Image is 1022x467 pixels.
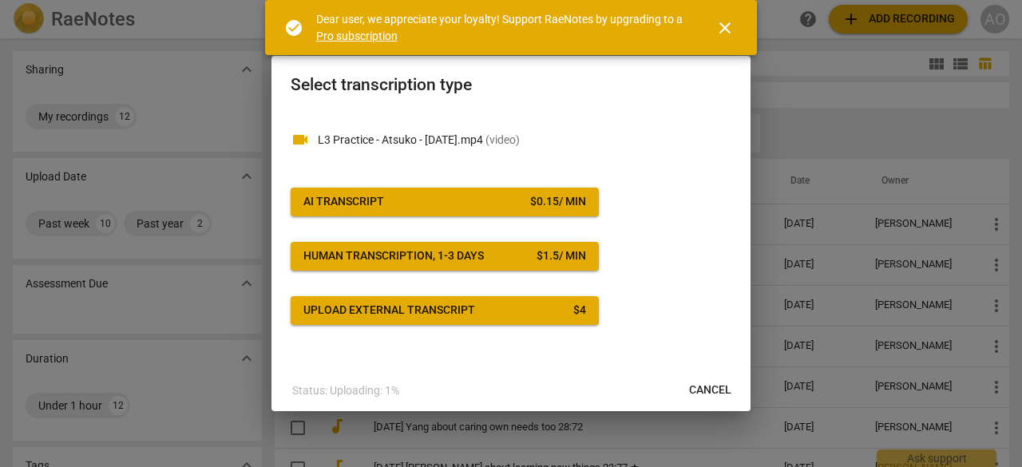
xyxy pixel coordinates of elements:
[292,382,399,399] p: Status: Uploading: 1%
[689,382,731,398] span: Cancel
[291,188,599,216] button: AI Transcript$0.15/ min
[706,9,744,47] button: Close
[291,75,731,95] h2: Select transcription type
[316,30,398,42] a: Pro subscription
[715,18,735,38] span: close
[318,132,731,148] p: L3 Practice - Atsuko - Aug 25 2025.mp4(video)
[485,133,520,146] span: ( video )
[291,242,599,271] button: Human transcription, 1-3 days$1.5/ min
[573,303,586,319] div: $ 4
[316,11,687,44] div: Dear user, we appreciate your loyalty! Support RaeNotes by upgrading to a
[303,248,484,264] div: Human transcription, 1-3 days
[291,296,599,325] button: Upload external transcript$4
[303,194,384,210] div: AI Transcript
[303,303,475,319] div: Upload external transcript
[284,18,303,38] span: check_circle
[291,130,310,149] span: videocam
[530,194,586,210] div: $ 0.15 / min
[537,248,586,264] div: $ 1.5 / min
[676,376,744,405] button: Cancel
